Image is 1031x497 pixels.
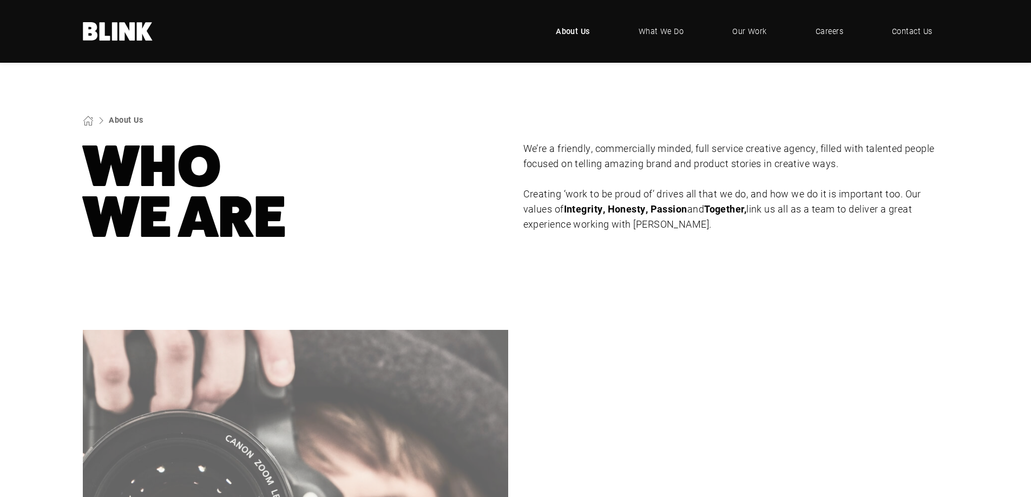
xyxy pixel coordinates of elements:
[816,25,843,37] span: Careers
[799,15,859,48] a: Careers
[109,115,143,125] a: About Us
[523,141,949,171] p: We’re a friendly, commercially minded, full service creative agency, filled with talented people ...
[704,202,746,215] strong: Together,
[892,25,933,37] span: Contact Us
[523,187,949,232] p: Creating ‘work to be proud of’ drives all that we do, and how we do it is important too. Our valu...
[83,141,508,243] h1: Who We Are
[622,15,700,48] a: What We Do
[540,15,606,48] a: About Us
[556,25,590,37] span: About Us
[716,15,783,48] a: Our Work
[564,202,687,215] strong: Integrity, Honesty, Passion
[876,15,949,48] a: Contact Us
[732,25,767,37] span: Our Work
[639,25,684,37] span: What We Do
[83,22,153,41] a: Home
